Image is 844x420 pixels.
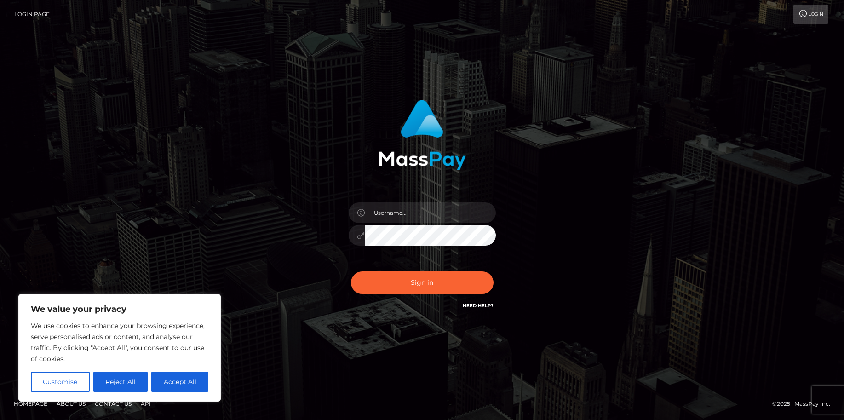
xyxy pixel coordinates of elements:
[463,303,494,309] a: Need Help?
[14,5,50,24] a: Login Page
[53,397,89,411] a: About Us
[18,294,221,402] div: We value your privacy
[91,397,135,411] a: Contact Us
[137,397,155,411] a: API
[31,320,208,364] p: We use cookies to enhance your browsing experience, serve personalised ads or content, and analys...
[151,372,208,392] button: Accept All
[379,100,466,170] img: MassPay Login
[31,372,90,392] button: Customise
[93,372,148,392] button: Reject All
[31,304,208,315] p: We value your privacy
[365,202,496,223] input: Username...
[10,397,51,411] a: Homepage
[793,5,828,24] a: Login
[772,399,837,409] div: © 2025 , MassPay Inc.
[351,271,494,294] button: Sign in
